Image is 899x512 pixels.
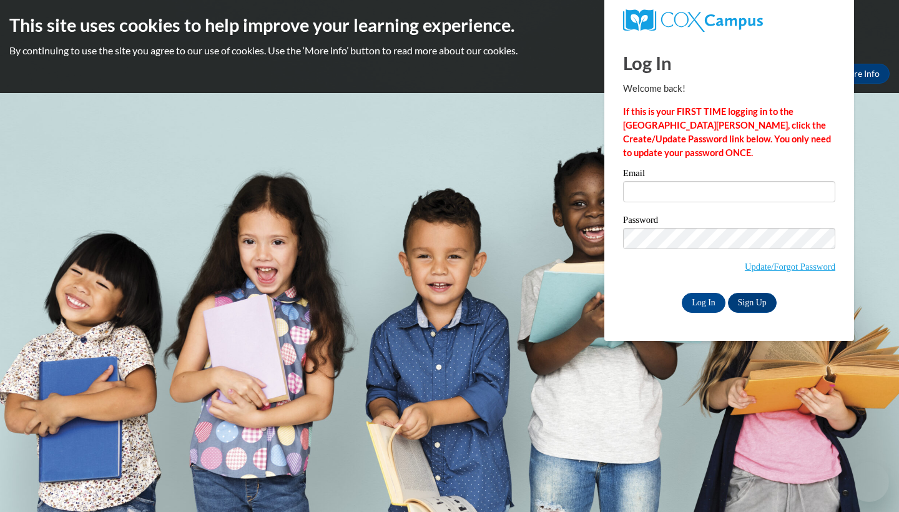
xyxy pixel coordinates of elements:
[849,462,889,502] iframe: Button to launch messaging window
[9,44,890,57] p: By continuing to use the site you agree to our use of cookies. Use the ‘More info’ button to read...
[623,215,835,228] label: Password
[623,9,835,32] a: COX Campus
[728,293,777,313] a: Sign Up
[9,12,890,37] h2: This site uses cookies to help improve your learning experience.
[623,106,831,158] strong: If this is your FIRST TIME logging in to the [GEOGRAPHIC_DATA][PERSON_NAME], click the Create/Upd...
[623,169,835,181] label: Email
[623,50,835,76] h1: Log In
[745,262,835,272] a: Update/Forgot Password
[623,9,763,32] img: COX Campus
[623,82,835,96] p: Welcome back!
[682,293,725,313] input: Log In
[831,64,890,84] a: More Info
